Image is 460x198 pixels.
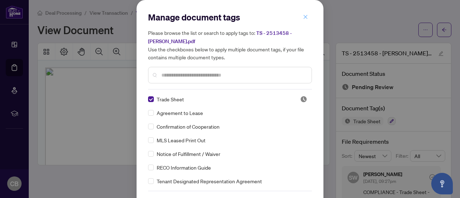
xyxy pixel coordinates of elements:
[157,136,206,144] span: MLS Leased Print Out
[157,109,203,117] span: Agreement to Lease
[157,95,184,103] span: Trade Sheet
[157,123,220,130] span: Confirmation of Cooperation
[157,150,220,158] span: Notice of Fulfillment / Waiver
[431,173,453,194] button: Open asap
[148,11,312,23] h2: Manage document tags
[148,29,312,61] h5: Please browse the list or search to apply tags to: Use the checkboxes below to apply multiple doc...
[303,14,308,19] span: close
[300,96,307,103] img: status
[300,96,307,103] span: Pending Review
[157,164,211,171] span: RECO Information Guide
[157,177,262,185] span: Tenant Designated Representation Agreement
